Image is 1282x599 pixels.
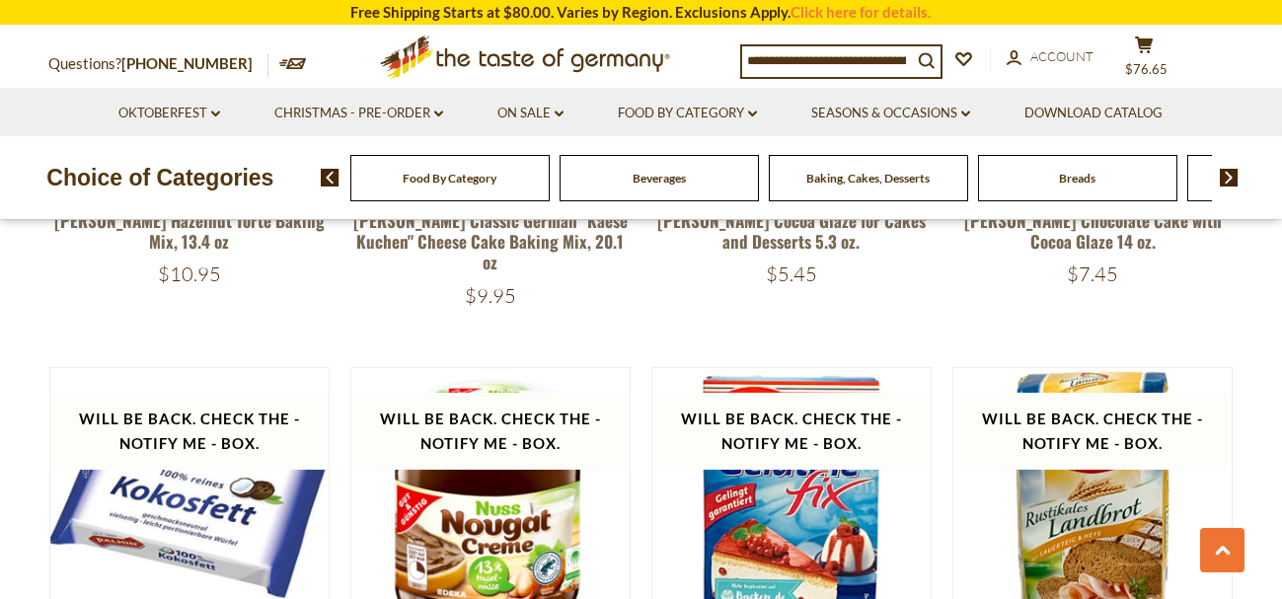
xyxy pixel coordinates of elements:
[618,103,757,124] a: Food By Category
[158,262,221,286] span: $10.95
[657,208,926,254] a: [PERSON_NAME] Cocoa Glaze for Cakes and Desserts 5.3 oz.
[1125,61,1168,77] span: $76.65
[465,283,516,308] span: $9.95
[1007,46,1094,68] a: Account
[54,208,325,254] a: [PERSON_NAME] Hazelnut Torte Baking Mix, 13.4 oz
[766,262,817,286] span: $5.45
[403,171,496,186] a: Food By Category
[964,208,1222,254] a: [PERSON_NAME] Chocolate Cake with Cocoa Glaze 14 oz.
[1067,262,1118,286] span: $7.45
[792,3,932,21] a: Click here for details.
[118,103,220,124] a: Oktoberfest
[497,103,564,124] a: On Sale
[1031,48,1094,64] span: Account
[1024,103,1163,124] a: Download Catalog
[806,171,930,186] a: Baking, Cakes, Desserts
[321,169,339,187] img: previous arrow
[1115,36,1174,85] button: $76.65
[811,103,970,124] a: Seasons & Occasions
[353,208,628,275] a: [PERSON_NAME] Classic German "Kaese Kuchen" Cheese Cake Baking Mix, 20.1 oz
[1059,171,1095,186] a: Breads
[122,54,254,72] a: [PHONE_NUMBER]
[633,171,686,186] a: Beverages
[274,103,443,124] a: Christmas - PRE-ORDER
[1220,169,1239,187] img: next arrow
[49,51,268,77] p: Questions?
